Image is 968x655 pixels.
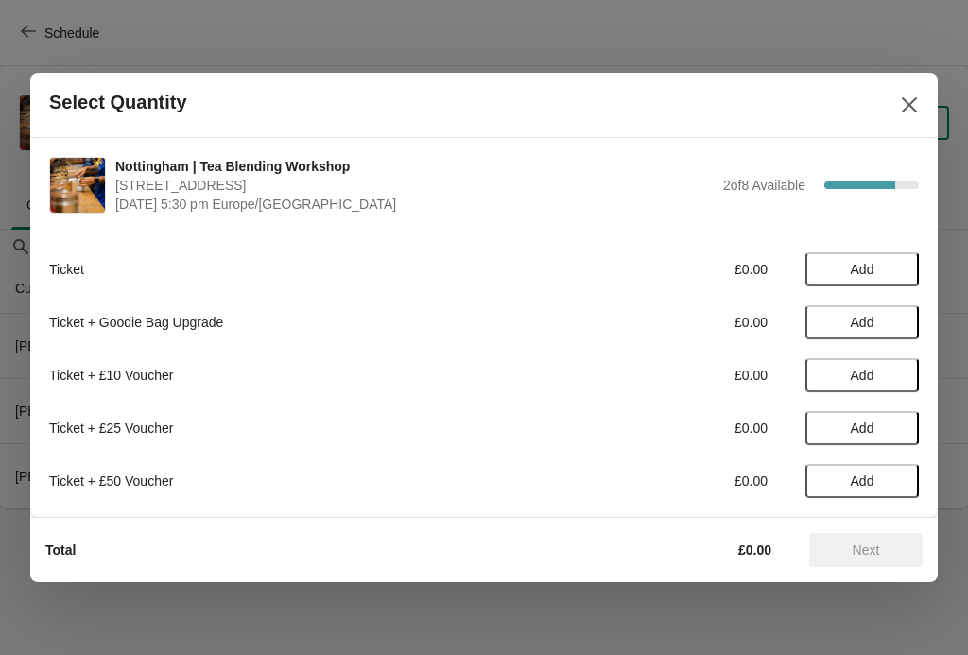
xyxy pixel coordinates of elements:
span: [STREET_ADDRESS] [115,176,714,195]
span: Add [851,368,874,383]
button: Add [805,252,919,286]
button: Add [805,411,919,445]
div: Ticket + £25 Voucher [49,419,560,438]
h2: Select Quantity [49,92,187,113]
div: £0.00 [597,260,768,279]
span: Add [851,421,874,436]
span: [DATE] 5:30 pm Europe/[GEOGRAPHIC_DATA] [115,195,714,214]
div: £0.00 [597,313,768,332]
div: £0.00 [597,366,768,385]
strong: £0.00 [738,543,771,558]
div: Ticket + Goodie Bag Upgrade [49,313,560,332]
strong: Total [45,543,76,558]
span: Add [851,474,874,489]
div: £0.00 [597,419,768,438]
span: Add [851,262,874,277]
span: 2 of 8 Available [723,178,805,193]
button: Close [892,88,926,122]
div: £0.00 [597,472,768,491]
button: Add [805,358,919,392]
span: Nottingham | Tea Blending Workshop [115,157,714,176]
div: Ticket [49,260,560,279]
img: Nottingham | Tea Blending Workshop | 24 Bridlesmith Gate, Nottingham NG1 2GQ, UK | September 7 | ... [50,158,105,213]
button: Add [805,305,919,339]
div: Ticket + £50 Voucher [49,472,560,491]
button: Add [805,464,919,498]
div: Ticket + £10 Voucher [49,366,560,385]
span: Add [851,315,874,330]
